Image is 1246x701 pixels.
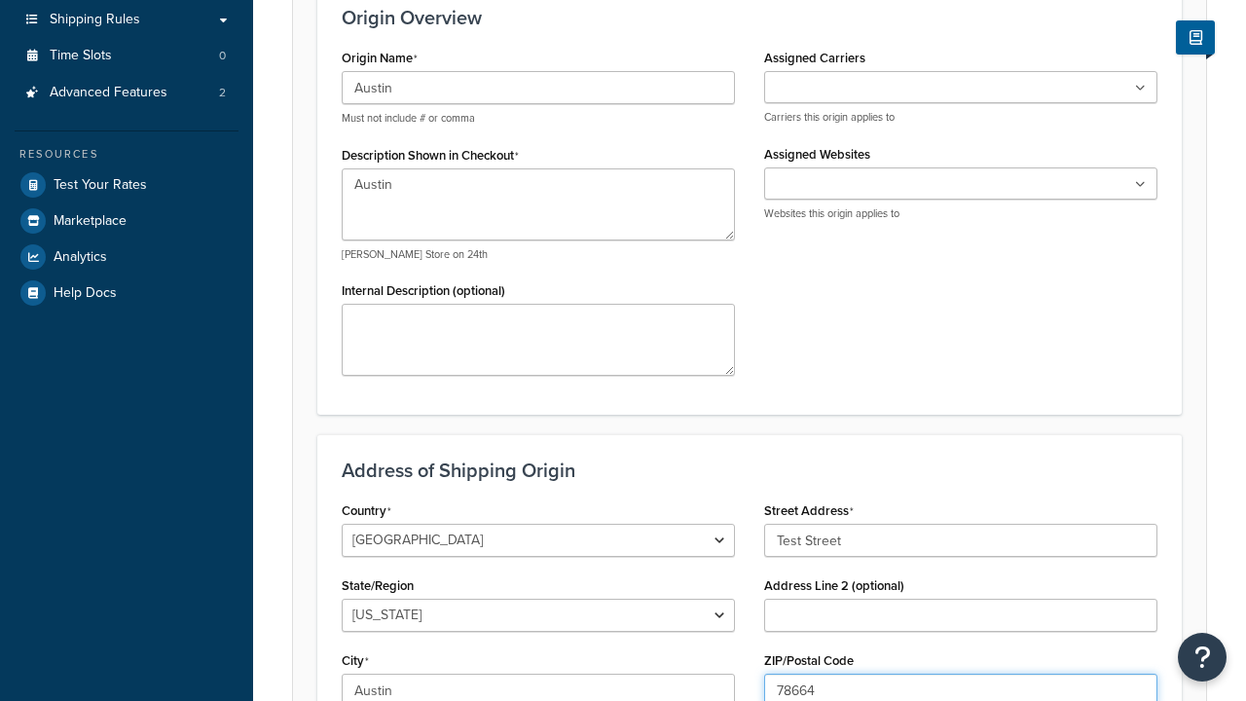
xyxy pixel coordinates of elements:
[15,2,238,38] a: Shipping Rules
[764,110,1157,125] p: Carriers this origin applies to
[15,276,238,311] a: Help Docs
[764,503,854,519] label: Street Address
[764,147,870,162] label: Assigned Websites
[1178,633,1227,682] button: Open Resource Center
[54,177,147,194] span: Test Your Rates
[219,48,226,64] span: 0
[764,653,854,668] label: ZIP/Postal Code
[342,460,1157,481] h3: Address of Shipping Origin
[54,213,127,230] span: Marketplace
[342,51,418,66] label: Origin Name
[54,249,107,266] span: Analytics
[50,85,167,101] span: Advanced Features
[342,578,414,593] label: State/Region
[15,38,238,74] li: Time Slots
[15,75,238,111] a: Advanced Features2
[50,48,112,64] span: Time Slots
[15,146,238,163] div: Resources
[342,111,735,126] p: Must not include # or comma
[219,85,226,101] span: 2
[342,148,519,164] label: Description Shown in Checkout
[50,12,140,28] span: Shipping Rules
[15,240,238,275] a: Analytics
[15,75,238,111] li: Advanced Features
[15,203,238,239] a: Marketplace
[342,503,391,519] label: Country
[764,578,904,593] label: Address Line 2 (optional)
[1176,20,1215,55] button: Show Help Docs
[342,653,369,669] label: City
[15,38,238,74] a: Time Slots0
[764,206,1157,221] p: Websites this origin applies to
[15,167,238,203] a: Test Your Rates
[342,7,1157,28] h3: Origin Overview
[342,283,505,298] label: Internal Description (optional)
[54,285,117,302] span: Help Docs
[342,247,735,262] p: [PERSON_NAME] Store on 24th
[764,51,865,65] label: Assigned Carriers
